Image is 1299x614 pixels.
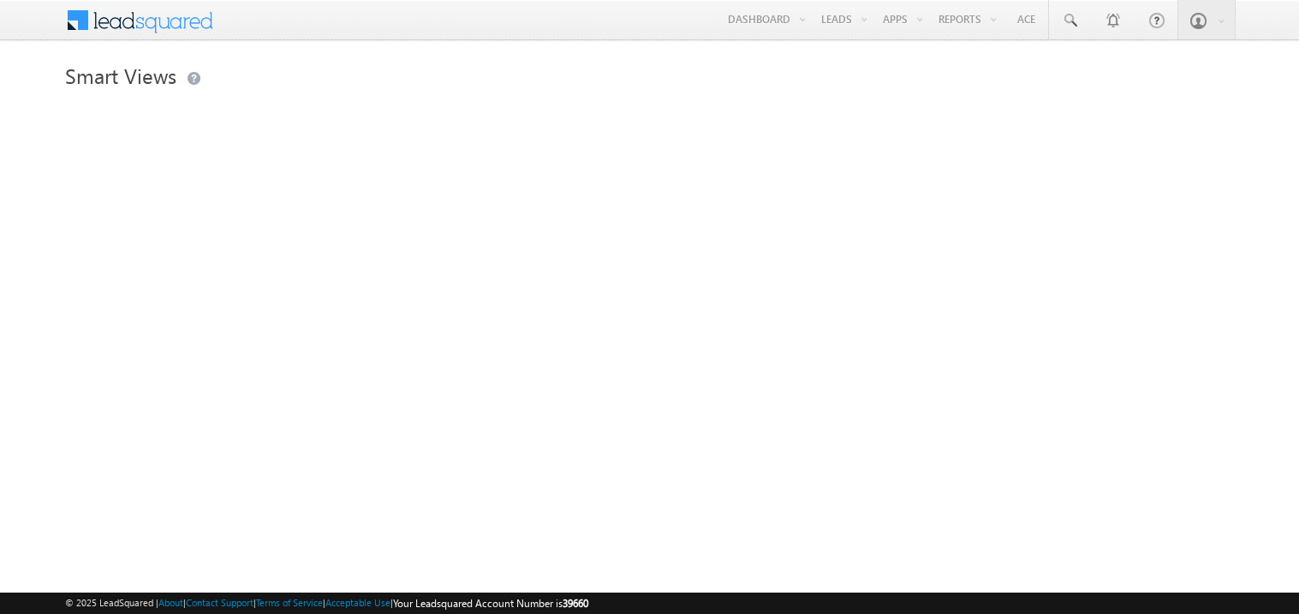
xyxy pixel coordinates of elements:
[65,595,588,611] span: © 2025 LeadSquared | | | | |
[563,597,588,610] span: 39660
[325,597,390,608] a: Acceptable Use
[186,597,253,608] a: Contact Support
[256,597,323,608] a: Terms of Service
[393,597,588,610] span: Your Leadsquared Account Number is
[65,62,176,89] span: Smart Views
[158,597,183,608] a: About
